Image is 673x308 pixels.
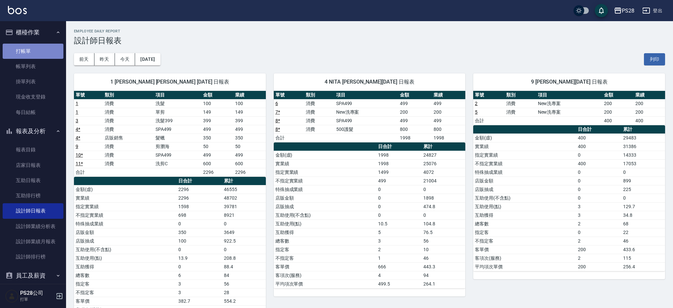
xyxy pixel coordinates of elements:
[154,108,201,116] td: 單剪
[154,159,201,168] td: 洗剪C
[274,151,376,159] td: 金額(虛)
[274,237,376,245] td: 總客數
[376,254,422,262] td: 1
[422,151,465,159] td: 24827
[621,211,665,219] td: 34.8
[576,176,621,185] td: 0
[475,109,478,115] a: 5
[222,228,266,237] td: 3649
[274,142,466,289] table: a dense table
[222,262,266,271] td: 88.4
[154,116,201,125] td: 洗髮399
[376,237,422,245] td: 3
[103,125,154,134] td: 消費
[3,173,63,188] a: 互助日報表
[621,219,665,228] td: 68
[576,134,621,142] td: 400
[398,125,432,134] td: 800
[473,237,576,245] td: 不指定客
[177,211,222,219] td: 698
[376,280,422,288] td: 499.5
[3,89,63,104] a: 現金收支登錄
[177,254,222,262] td: 13.9
[602,108,634,116] td: 200
[376,142,422,151] th: 日合計
[154,151,201,159] td: SPA499
[233,142,266,151] td: 50
[103,134,154,142] td: 店販銷售
[103,99,154,108] td: 消費
[398,99,432,108] td: 499
[3,142,63,157] a: 報表目錄
[505,91,536,99] th: 類別
[74,194,177,202] td: 實業績
[154,91,201,99] th: 項目
[154,99,201,108] td: 洗髮
[74,91,103,99] th: 單號
[103,116,154,125] td: 消費
[621,194,665,202] td: 0
[274,91,304,99] th: 單號
[177,177,222,185] th: 日合計
[274,159,376,168] td: 實業績
[576,211,621,219] td: 3
[74,29,665,33] h2: Employee Daily Report
[177,245,222,254] td: 0
[634,99,665,108] td: 200
[74,36,665,45] h3: 設計師日報表
[644,53,665,65] button: 列印
[576,194,621,202] td: 0
[177,262,222,271] td: 0
[3,203,63,218] a: 設計師日報表
[76,144,78,149] a: 9
[233,99,266,108] td: 100
[473,219,576,228] td: 總客數
[222,219,266,228] td: 0
[634,91,665,99] th: 業績
[335,116,399,125] td: SPA499
[398,108,432,116] td: 200
[201,91,233,99] th: 金額
[473,116,505,125] td: 合計
[76,101,78,106] a: 1
[473,245,576,254] td: 客單價
[201,159,233,168] td: 600
[505,99,536,108] td: 消費
[473,262,576,271] td: 平均項次單價
[376,194,422,202] td: 0
[376,202,422,211] td: 0
[233,125,266,134] td: 499
[304,99,335,108] td: 消費
[3,105,63,120] a: 每日結帳
[473,254,576,262] td: 客項次(服務)
[3,249,63,264] a: 設計師排行榜
[473,91,505,99] th: 單號
[274,134,304,142] td: 合計
[177,219,222,228] td: 0
[473,211,576,219] td: 互助獲得
[376,159,422,168] td: 1998
[103,108,154,116] td: 消費
[74,185,177,194] td: 金額(虛)
[74,228,177,237] td: 店販金額
[115,53,135,65] button: 今天
[422,271,465,280] td: 94
[222,237,266,245] td: 922.5
[536,99,602,108] td: New洗專案
[177,297,222,305] td: 382.7
[621,168,665,176] td: 0
[432,125,466,134] td: 800
[76,109,78,115] a: 1
[233,91,266,99] th: 業績
[274,254,376,262] td: 不指定客
[274,168,376,176] td: 指定實業績
[274,91,466,142] table: a dense table
[335,125,399,134] td: 500護髮
[376,262,422,271] td: 666
[5,289,18,303] img: Person
[304,116,335,125] td: 消費
[422,245,465,254] td: 10
[3,59,63,74] a: 帳單列表
[376,245,422,254] td: 2
[621,245,665,254] td: 433.6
